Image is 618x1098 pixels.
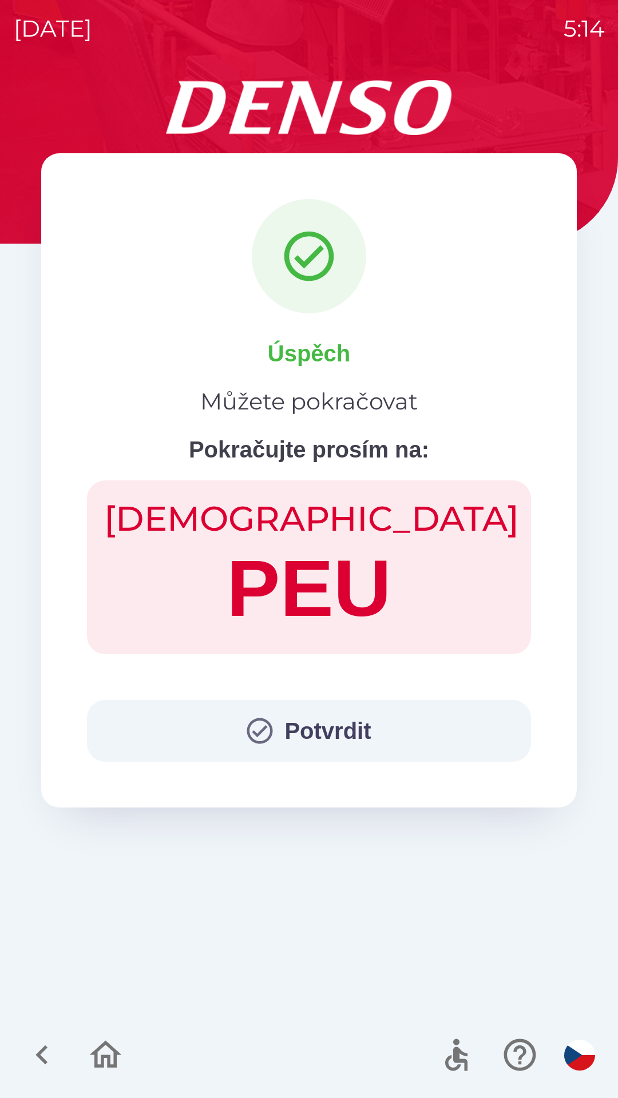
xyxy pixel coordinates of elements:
h1: PEU [104,540,514,637]
p: [DATE] [14,11,92,46]
p: Pokračujte prosím na: [189,432,429,467]
p: Úspěch [268,336,351,371]
button: Potvrdit [87,700,531,762]
p: Můžete pokračovat [200,384,418,419]
h2: [DEMOGRAPHIC_DATA] [104,498,514,540]
img: Logo [41,80,577,135]
img: cs flag [564,1040,595,1071]
p: 5:14 [564,11,604,46]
